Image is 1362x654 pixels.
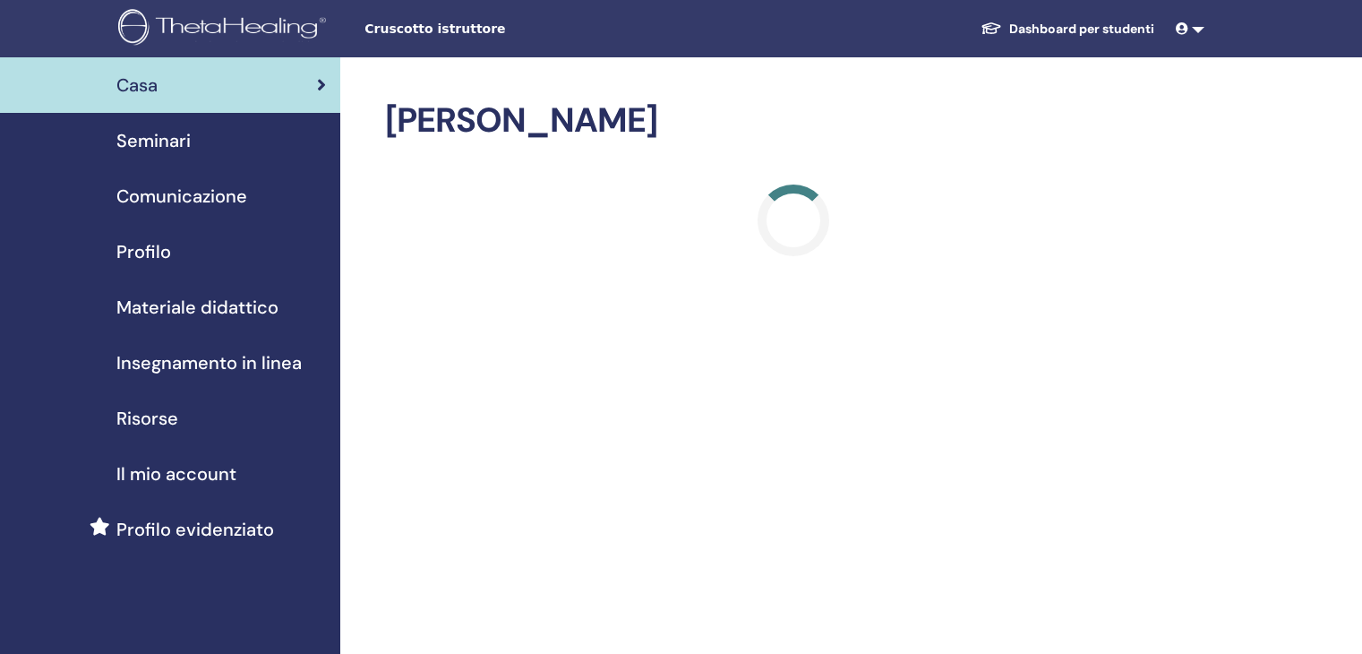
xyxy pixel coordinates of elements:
img: graduation-cap-white.svg [981,21,1002,36]
span: Risorse [116,405,178,432]
span: Casa [116,72,158,99]
span: Il mio account [116,460,236,487]
span: Profilo evidenziato [116,516,274,543]
span: Insegnamento in linea [116,349,302,376]
span: Materiale didattico [116,294,278,321]
img: logo.png [118,9,332,49]
h2: [PERSON_NAME] [385,100,1201,142]
span: Cruscotto istruttore [364,20,633,39]
a: Dashboard per studenti [966,13,1169,46]
span: Profilo [116,238,171,265]
span: Comunicazione [116,183,247,210]
span: Seminari [116,127,191,154]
